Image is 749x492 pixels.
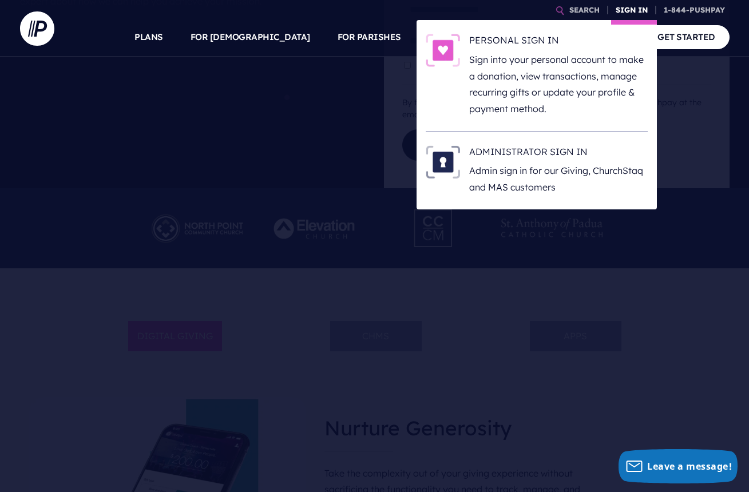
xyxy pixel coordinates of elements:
h6: ADMINISTRATOR SIGN IN [469,145,648,162]
button: Leave a message! [619,449,738,483]
h6: PERSONAL SIGN IN [469,34,648,51]
img: ADMINISTRATOR SIGN IN - Illustration [426,145,460,178]
a: COMPANY [574,17,616,57]
a: SOLUTIONS [429,17,479,57]
p: Sign into your personal account to make a donation, view transactions, manage recurring gifts or ... [469,51,648,117]
a: FOR [DEMOGRAPHIC_DATA] [191,17,310,57]
img: PERSONAL SIGN IN - Illustration [426,34,460,67]
p: Admin sign in for our Giving, ChurchStaq and MAS customers [469,162,648,196]
a: PLANS [134,17,163,57]
span: Leave a message! [647,460,732,473]
a: EXPLORE [506,17,546,57]
a: PERSONAL SIGN IN - Illustration PERSONAL SIGN IN Sign into your personal account to make a donati... [426,34,648,117]
a: ADMINISTRATOR SIGN IN - Illustration ADMINISTRATOR SIGN IN Admin sign in for our Giving, ChurchSt... [426,145,648,196]
a: GET STARTED [643,25,730,49]
a: FOR PARISHES [338,17,401,57]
